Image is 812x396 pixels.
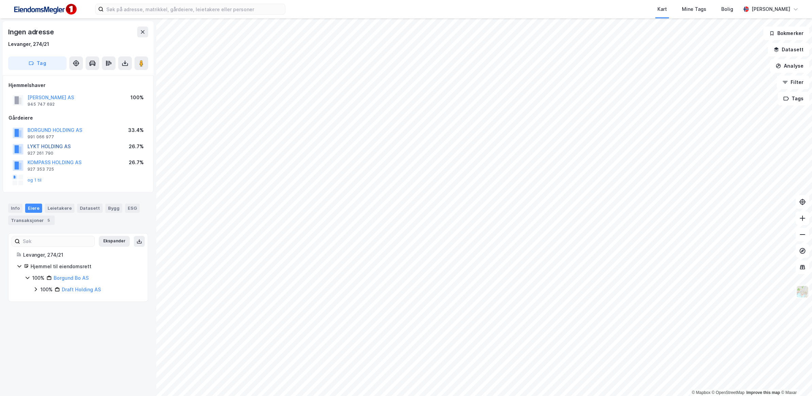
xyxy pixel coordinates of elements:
[32,274,45,282] div: 100%
[11,2,79,17] img: F4PB6Px+NJ5v8B7XTbfpPpyloAAAAASUVORK5CYII=
[31,262,140,271] div: Hjemmel til eiendomsrett
[77,204,103,212] div: Datasett
[28,167,54,172] div: 927 353 725
[8,114,148,122] div: Gårdeiere
[657,5,667,13] div: Kart
[712,390,745,395] a: OpenStreetMap
[777,75,809,89] button: Filter
[8,27,55,37] div: Ingen adresse
[796,285,809,298] img: Z
[54,275,89,281] a: Borgund Bo AS
[778,363,812,396] iframe: Chat Widget
[25,204,42,212] div: Eiere
[28,102,55,107] div: 945 747 692
[99,236,130,247] button: Ekspander
[28,151,53,156] div: 927 261 790
[682,5,706,13] div: Mine Tags
[129,158,144,167] div: 26.7%
[8,40,49,48] div: Levanger, 274/21
[105,204,122,212] div: Bygg
[28,134,54,140] div: 991 066 977
[130,93,144,102] div: 100%
[129,142,144,151] div: 26.7%
[692,390,710,395] a: Mapbox
[746,390,780,395] a: Improve this map
[770,59,809,73] button: Analyse
[20,236,94,246] input: Søk
[778,92,809,105] button: Tags
[8,204,22,212] div: Info
[40,286,53,294] div: 100%
[721,5,733,13] div: Bolig
[128,126,144,134] div: 33.4%
[778,363,812,396] div: Kontrollprogram for chat
[8,81,148,89] div: Hjemmelshaver
[8,56,67,70] button: Tag
[45,217,52,224] div: 5
[752,5,790,13] div: [PERSON_NAME]
[62,287,101,292] a: Draft Holding AS
[768,43,809,56] button: Datasett
[23,251,140,259] div: Levanger, 274/21
[8,216,55,225] div: Transaksjoner
[45,204,74,212] div: Leietakere
[763,27,809,40] button: Bokmerker
[104,4,285,14] input: Søk på adresse, matrikkel, gårdeiere, leietakere eller personer
[125,204,140,212] div: ESG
